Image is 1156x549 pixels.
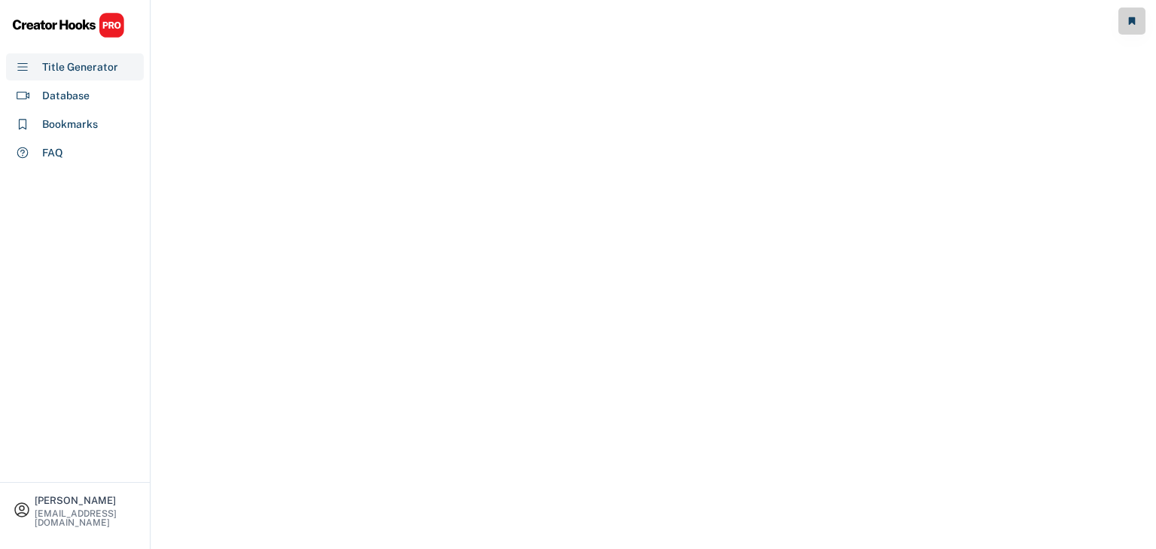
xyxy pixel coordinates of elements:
[42,88,90,104] div: Database
[42,145,63,161] div: FAQ
[42,117,98,132] div: Bookmarks
[35,509,137,527] div: [EMAIL_ADDRESS][DOMAIN_NAME]
[42,59,118,75] div: Title Generator
[12,12,125,38] img: CHPRO%20Logo.svg
[35,496,137,505] div: [PERSON_NAME]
